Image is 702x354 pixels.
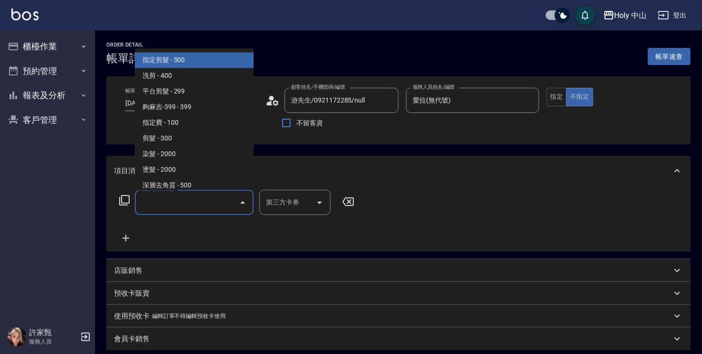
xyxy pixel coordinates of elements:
[135,99,254,115] span: 夠麻吉-399 - 399
[29,328,77,337] h5: 許家甄
[114,266,142,276] p: 店販銷售
[547,88,567,106] button: 指定
[114,311,150,321] p: 使用預收卡
[106,42,152,48] h2: Order detail
[8,327,27,346] img: Person
[106,186,691,252] div: 項目消費
[29,337,77,346] p: 服務人員
[4,83,91,108] button: 報表及分析
[135,177,254,193] span: 深層去角質 - 500
[576,6,595,25] button: save
[106,282,691,305] div: 預收卡販賣
[135,84,254,99] span: 平台剪髮 - 299
[135,115,254,130] span: 指定費 - 100
[135,162,254,177] span: 燙髮 - 2000
[106,259,691,282] div: 店販銷售
[566,88,593,106] button: 不指定
[125,95,201,111] input: YYYY/MM/DD hh:mm
[152,311,226,321] p: 編輯訂單不得編輯預收卡使用
[106,305,691,327] div: 使用預收卡編輯訂單不得編輯預收卡使用
[114,289,150,298] p: 預收卡販賣
[135,52,254,68] span: 指定剪髮 - 500
[4,59,91,84] button: 預約管理
[648,48,691,65] button: 帳單速查
[4,108,91,132] button: 客戶管理
[4,34,91,59] button: 櫃檯作業
[114,334,150,344] p: 會員卡銷售
[599,6,651,25] button: Holy 中山
[615,9,647,21] div: Holy 中山
[135,130,254,146] span: 剪髮 - 300
[106,52,152,65] h3: 帳單詳細
[235,195,250,210] button: Close
[106,156,691,186] div: 項目消費
[135,146,254,162] span: 染髮 - 2000
[296,118,323,128] span: 不留客資
[114,166,142,176] p: 項目消費
[413,84,455,91] label: 服務人員姓名/編號
[291,84,345,91] label: 顧客姓名/手機號碼/編號
[11,9,38,20] img: Logo
[312,195,327,210] button: Open
[125,87,145,94] label: 帳單日期
[654,7,691,24] button: 登出
[106,327,691,350] div: 會員卡銷售
[135,68,254,84] span: 洗剪 - 400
